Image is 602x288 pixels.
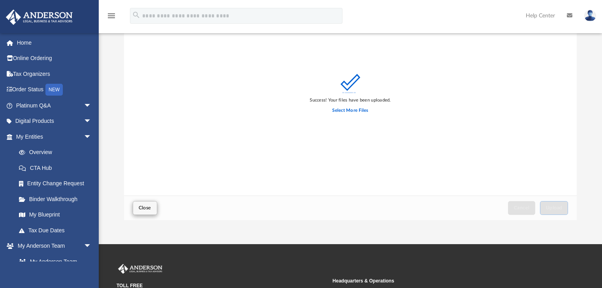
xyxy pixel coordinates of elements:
[11,160,103,176] a: CTA Hub
[332,107,368,114] label: Select More Files
[6,98,103,113] a: Platinum Q&Aarrow_drop_down
[6,35,103,51] a: Home
[514,205,530,210] span: Cancel
[11,207,100,223] a: My Blueprint
[107,11,116,21] i: menu
[84,98,100,114] span: arrow_drop_down
[139,205,151,210] span: Close
[6,129,103,145] a: My Entitiesarrow_drop_down
[584,10,596,21] img: User Pic
[132,11,141,19] i: search
[508,201,536,215] button: Cancel
[6,113,103,129] a: Digital Productsarrow_drop_down
[84,238,100,254] span: arrow_drop_down
[11,254,96,269] a: My Anderson Team
[333,277,543,284] small: Headquarters & Operations
[6,66,103,82] a: Tax Organizers
[45,84,63,96] div: NEW
[540,201,568,215] button: Upload
[6,51,103,66] a: Online Ordering
[546,205,562,210] span: Upload
[133,201,157,215] button: Close
[84,129,100,145] span: arrow_drop_down
[4,9,75,25] img: Anderson Advisors Platinum Portal
[11,222,103,238] a: Tax Due Dates
[84,113,100,130] span: arrow_drop_down
[11,145,103,160] a: Overview
[310,97,391,104] div: Success! Your files have been uploaded.
[117,264,164,274] img: Anderson Advisors Platinum Portal
[107,15,116,21] a: menu
[11,191,103,207] a: Binder Walkthrough
[6,238,100,254] a: My Anderson Teamarrow_drop_down
[11,176,103,192] a: Entity Change Request
[6,82,103,98] a: Order StatusNEW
